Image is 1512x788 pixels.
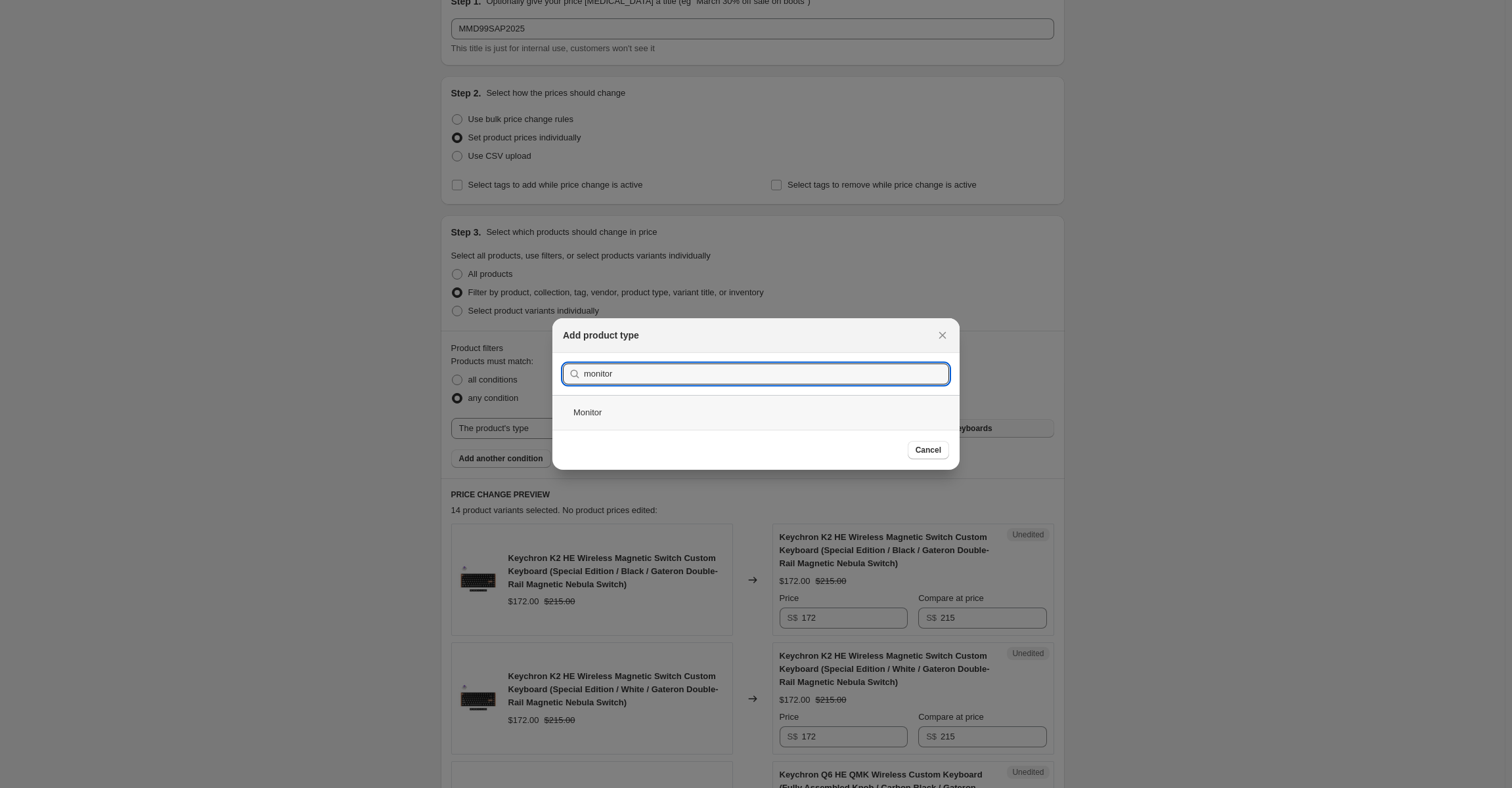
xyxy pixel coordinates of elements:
[916,445,941,455] span: Cancel
[933,326,952,344] button: Close
[908,441,949,459] button: Cancel
[563,329,639,342] h2: Add product type
[552,395,960,430] div: Monitor
[584,363,949,384] input: Search product types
